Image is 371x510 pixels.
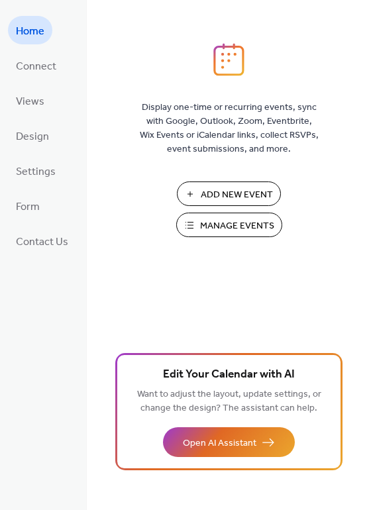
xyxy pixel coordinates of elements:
span: Form [16,197,40,217]
span: Settings [16,162,56,182]
span: Manage Events [200,219,274,233]
img: logo_icon.svg [213,43,244,76]
span: Edit Your Calendar with AI [163,366,295,384]
a: Settings [8,156,64,185]
a: Design [8,121,57,150]
span: Connect [16,56,56,77]
span: Views [16,91,44,112]
button: Manage Events [176,213,282,237]
a: Form [8,191,48,220]
a: Home [8,16,52,44]
span: Open AI Assistant [183,436,256,450]
a: Connect [8,51,64,79]
span: Add New Event [201,188,273,202]
button: Open AI Assistant [163,427,295,457]
span: Display one-time or recurring events, sync with Google, Outlook, Zoom, Eventbrite, Wix Events or ... [140,101,319,156]
span: Design [16,127,49,147]
span: Contact Us [16,232,68,252]
button: Add New Event [177,181,281,206]
a: Contact Us [8,227,76,255]
a: Views [8,86,52,115]
span: Want to adjust the layout, update settings, or change the design? The assistant can help. [137,385,321,417]
span: Home [16,21,44,42]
